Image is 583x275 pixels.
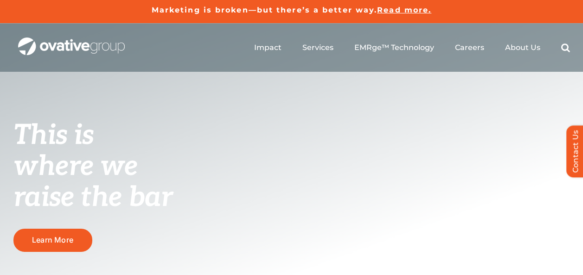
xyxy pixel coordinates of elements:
[13,229,92,251] a: Learn More
[18,37,125,45] a: OG_Full_horizontal_WHT
[254,33,570,62] nav: Menu
[13,150,173,214] span: where we raise the bar
[377,6,431,14] a: Read more.
[354,43,434,52] a: EMRge™ Technology
[32,236,73,244] span: Learn More
[561,43,570,52] a: Search
[455,43,484,52] a: Careers
[302,43,333,52] a: Services
[13,119,94,152] span: This is
[152,6,378,14] a: Marketing is broken—but there’s a better way.
[254,43,282,52] a: Impact
[505,43,540,52] a: About Us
